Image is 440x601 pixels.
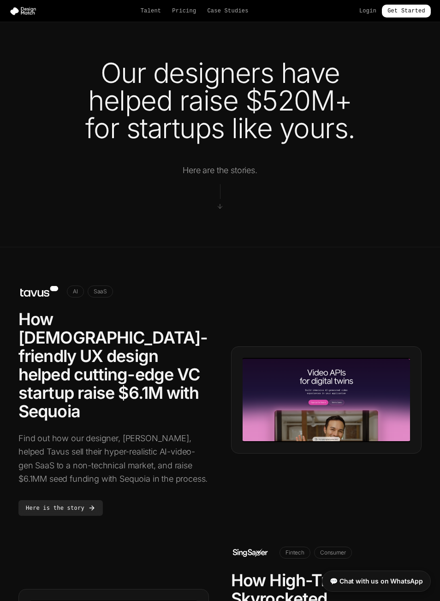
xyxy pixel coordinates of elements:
span: Consumer [314,547,352,559]
span: SaaS [88,286,113,298]
a: Here is the story [18,502,103,512]
a: Pricing [172,7,196,15]
a: Here is the story [18,500,103,516]
h1: Our designers have helped raise $520M+ for startups like yours. [59,59,381,142]
h2: How [DEMOGRAPHIC_DATA]-friendly UX design helped cutting-edge VC startup raise $6.1M with Sequoia [18,310,209,420]
p: Here are the stories. [183,164,257,177]
a: Login [359,7,376,15]
a: Talent [141,7,161,15]
img: Design Match [9,6,41,16]
img: Singsaver [231,545,272,560]
span: Fintech [279,547,310,559]
a: Get Started [382,5,431,18]
a: 💬 Chat with us on WhatsApp [322,571,431,592]
img: Tavus [18,284,59,299]
a: Case Studies [207,7,248,15]
p: Find out how our designer, [PERSON_NAME], helped Tavus sell their hyper-realistic AI-video-gen Sa... [18,432,209,485]
img: Tavus Case Study [243,358,410,442]
span: AI [67,286,84,298]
